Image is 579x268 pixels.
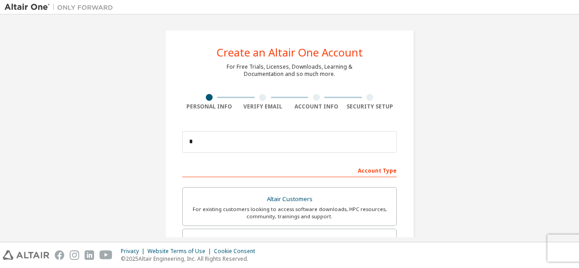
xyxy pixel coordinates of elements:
[217,47,363,58] div: Create an Altair One Account
[70,250,79,260] img: instagram.svg
[100,250,113,260] img: youtube.svg
[289,103,343,110] div: Account Info
[3,250,49,260] img: altair_logo.svg
[121,248,147,255] div: Privacy
[236,103,290,110] div: Verify Email
[214,248,261,255] div: Cookie Consent
[343,103,397,110] div: Security Setup
[188,193,391,206] div: Altair Customers
[182,103,236,110] div: Personal Info
[188,206,391,220] div: For existing customers looking to access software downloads, HPC resources, community, trainings ...
[121,255,261,263] p: © 2025 Altair Engineering, Inc. All Rights Reserved.
[5,3,118,12] img: Altair One
[188,235,391,247] div: Students
[55,250,64,260] img: facebook.svg
[227,63,352,78] div: For Free Trials, Licenses, Downloads, Learning & Documentation and so much more.
[85,250,94,260] img: linkedin.svg
[182,163,397,177] div: Account Type
[147,248,214,255] div: Website Terms of Use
